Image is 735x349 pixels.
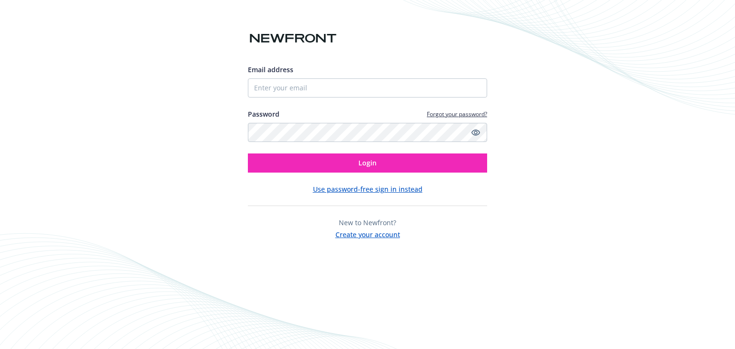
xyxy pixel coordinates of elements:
span: Email address [248,65,293,74]
button: Login [248,153,487,173]
label: Password [248,109,279,119]
a: Show password [470,127,481,138]
input: Enter your email [248,78,487,98]
span: New to Newfront? [339,218,396,227]
span: Login [358,158,377,167]
img: Newfront logo [248,30,338,47]
button: Use password-free sign in instead [313,184,423,194]
button: Create your account [335,228,400,240]
input: Enter your password [248,123,487,142]
a: Forgot your password? [427,110,487,118]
